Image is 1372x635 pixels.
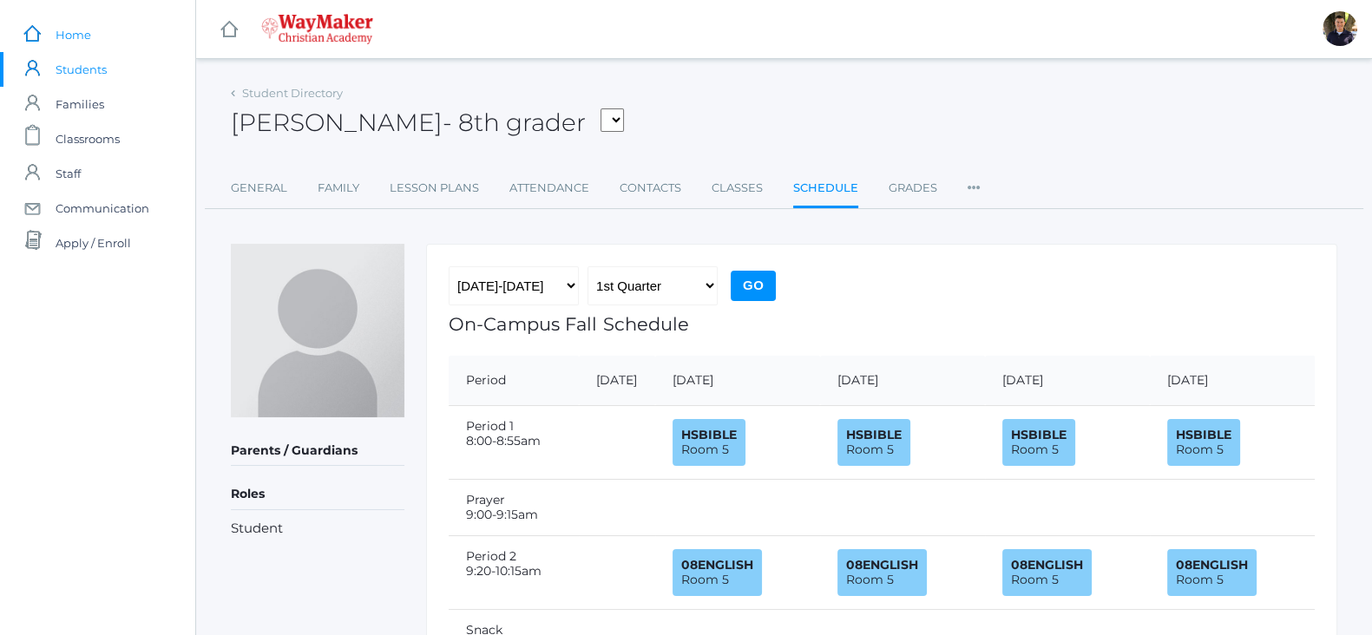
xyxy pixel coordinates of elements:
[231,480,404,509] h5: Roles
[1176,427,1231,442] b: HSBIBLE
[231,519,404,539] li: Student
[56,226,131,260] span: Apply / Enroll
[56,191,149,226] span: Communication
[673,549,762,596] div: Room 5
[509,171,589,206] a: Attendance
[793,171,858,208] a: Schedule
[1167,549,1257,596] div: Room 5
[56,87,104,121] span: Families
[56,121,120,156] span: Classrooms
[231,244,404,417] img: Eva Carr
[837,549,927,596] div: Room 5
[449,479,579,535] td: Prayer 9:00-9:15am
[390,171,479,206] a: Lesson Plans
[620,171,681,206] a: Contacts
[1002,549,1092,596] div: Room 5
[318,171,359,206] a: Family
[731,271,776,301] input: Go
[231,109,624,136] h2: [PERSON_NAME]
[231,436,404,466] h5: Parents / Guardians
[846,557,918,573] b: 08ENGLISH
[1150,356,1315,406] th: [DATE]
[449,356,579,406] th: Period
[231,171,287,206] a: General
[681,557,753,573] b: 08ENGLISH
[1176,557,1248,573] b: 08ENGLISH
[1167,419,1240,466] div: Room 5
[681,427,737,442] b: HSBIBLE
[579,356,655,406] th: [DATE]
[889,171,937,206] a: Grades
[449,405,579,479] td: Period 1 8:00-8:55am
[449,535,579,609] td: Period 2 9:20-10:15am
[837,419,910,466] div: Room 5
[56,156,81,191] span: Staff
[846,427,902,442] b: HSBIBLE
[1011,427,1067,442] b: HSBIBLE
[261,14,373,44] img: 4_waymaker-logo-stack-white.png
[56,52,107,87] span: Students
[1323,11,1357,46] div: Richard Lepage
[449,314,1315,334] h1: On-Campus Fall Schedule
[1002,419,1075,466] div: Room 5
[443,108,586,137] span: - 8th grader
[985,356,1150,406] th: [DATE]
[56,17,91,52] span: Home
[673,419,745,466] div: Room 5
[655,356,820,406] th: [DATE]
[712,171,763,206] a: Classes
[820,356,985,406] th: [DATE]
[242,86,343,100] a: Student Directory
[1011,557,1083,573] b: 08ENGLISH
